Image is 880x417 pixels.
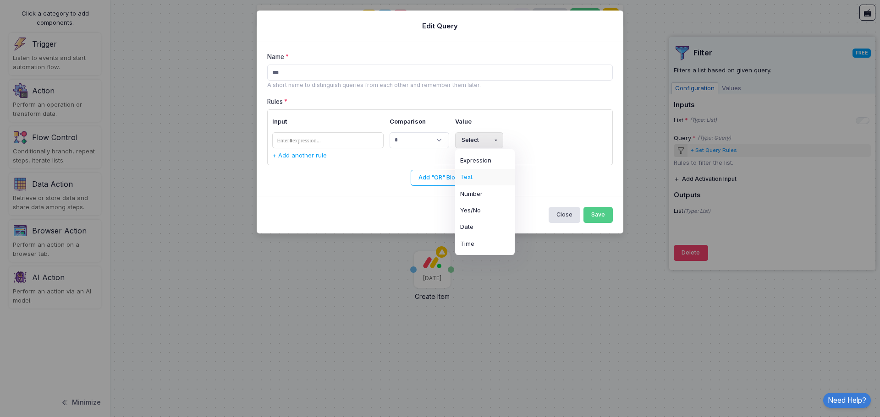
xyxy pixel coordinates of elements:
[455,152,515,168] button: Expression
[455,219,515,235] button: Date
[272,114,387,130] th: Input
[411,170,470,186] button: Add "OR" Block
[422,21,458,31] h5: Edit Query
[267,52,289,61] label: Name
[455,185,515,202] button: Number
[455,235,515,252] button: Time
[583,207,613,223] button: Save
[549,207,581,223] button: Close
[267,81,481,88] small: A short name to distinguish queries from each other and remember them later.
[455,202,515,219] button: Yes/No
[272,132,384,148] tags: ​
[267,97,287,106] label: Rules
[272,152,327,159] a: + Add another rule
[455,169,515,185] button: Text
[455,132,503,148] button: Select
[452,114,585,130] th: Value
[823,393,871,408] a: Need Help?
[387,114,452,130] th: Comparison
